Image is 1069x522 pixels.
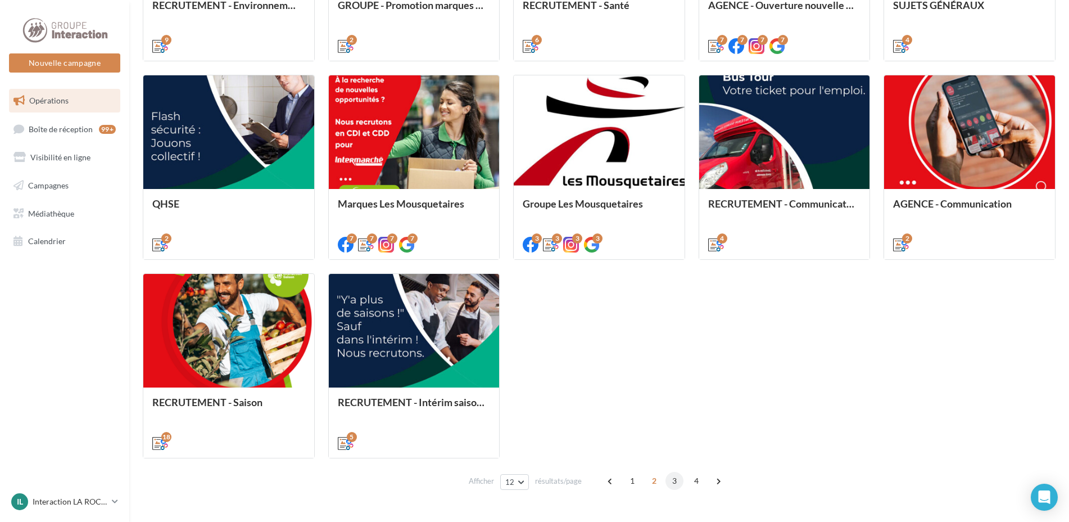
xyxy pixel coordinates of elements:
div: 7 [367,233,377,244]
p: Interaction LA ROCHE SUR YON [33,496,107,507]
a: Opérations [7,89,123,112]
div: 2 [347,35,357,45]
span: IL [17,496,23,507]
div: Open Intercom Messenger [1031,484,1058,511]
div: 4 [902,35,912,45]
a: Visibilité en ligne [7,146,123,169]
div: 9 [161,35,171,45]
div: QHSE [152,198,305,220]
div: 3 [532,233,542,244]
div: 7 [758,35,768,45]
span: Visibilité en ligne [30,152,90,162]
div: RECRUTEMENT - Saison [152,397,305,419]
div: 2 [161,233,171,244]
div: 5 [347,432,357,442]
a: Médiathèque [7,202,123,226]
span: Calendrier [28,236,66,246]
a: IL Interaction LA ROCHE SUR YON [9,491,120,512]
div: 3 [592,233,603,244]
div: Marques Les Mousquetaires [338,198,491,220]
button: Nouvelle campagne [9,53,120,73]
div: AGENCE - Communication [893,198,1046,220]
div: RECRUTEMENT - Communication externe [708,198,861,220]
div: RECRUTEMENT - Intérim saisonnier [338,397,491,419]
div: 7 [407,233,418,244]
div: 7 [347,233,357,244]
a: Calendrier [7,229,123,253]
span: 12 [505,478,515,487]
div: 7 [737,35,748,45]
div: 7 [717,35,727,45]
span: Afficher [469,476,494,487]
span: 3 [665,472,683,490]
div: 3 [552,233,562,244]
div: 2 [902,233,912,244]
div: 6 [532,35,542,45]
span: Campagnes [28,181,69,190]
span: Opérations [29,96,69,105]
a: Campagnes [7,174,123,197]
span: 4 [687,472,705,490]
span: Boîte de réception [29,124,93,133]
span: 2 [645,472,663,490]
span: Médiathèque [28,208,74,218]
div: 7 [387,233,397,244]
div: 4 [717,233,727,244]
div: 99+ [99,125,116,134]
span: résultats/page [535,476,582,487]
button: 12 [500,474,529,490]
div: 18 [161,432,171,442]
span: 1 [623,472,641,490]
div: 3 [572,233,582,244]
div: Groupe Les Mousquetaires [523,198,676,220]
div: 7 [778,35,788,45]
a: Boîte de réception99+ [7,117,123,141]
